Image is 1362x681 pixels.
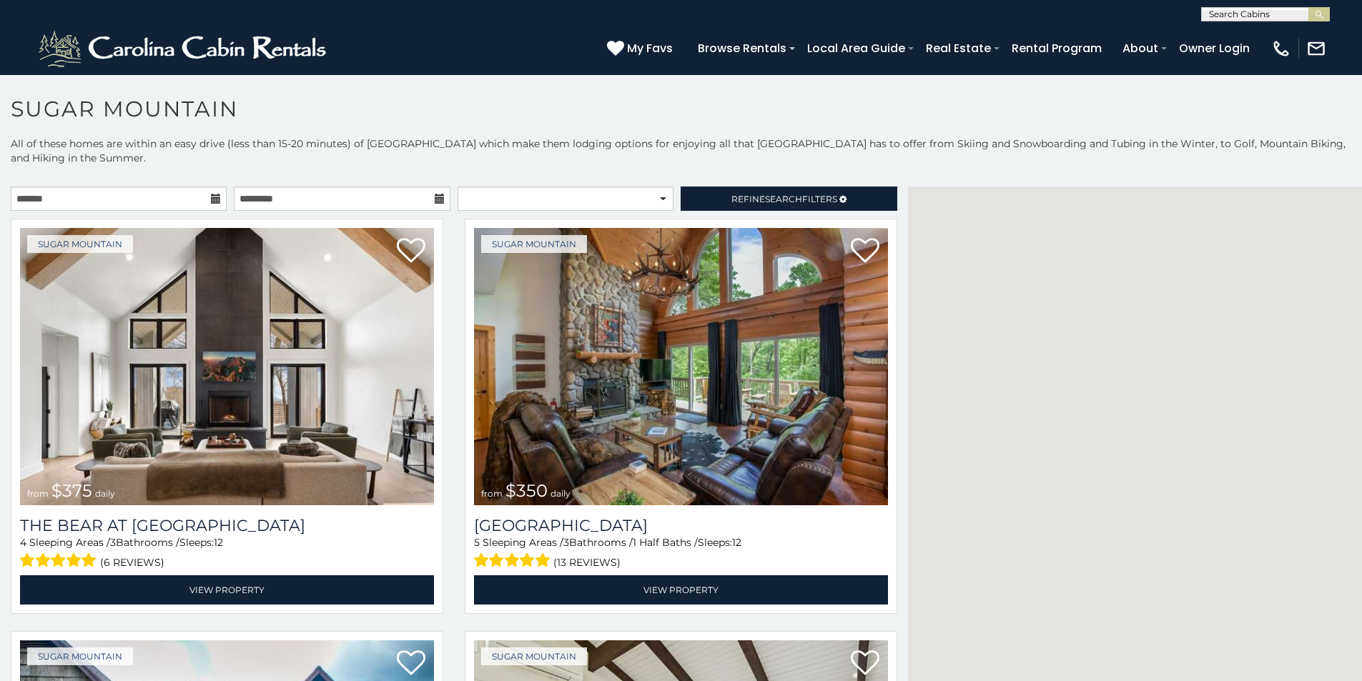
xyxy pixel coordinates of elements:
a: Local Area Guide [800,36,912,61]
a: Add to favorites [851,649,879,679]
div: Sleeping Areas / Bathrooms / Sleeps: [474,535,888,572]
div: Sleeping Areas / Bathrooms / Sleeps: [20,535,434,572]
span: daily [95,488,115,499]
a: About [1115,36,1165,61]
span: 4 [20,536,26,549]
a: Real Estate [919,36,998,61]
a: View Property [474,575,888,605]
span: from [481,488,503,499]
a: Sugar Mountain [27,647,133,665]
img: phone-regular-white.png [1271,39,1291,59]
span: 3 [110,536,116,549]
img: Grouse Moor Lodge [474,228,888,505]
span: $350 [505,480,548,501]
a: RefineSearchFilters [681,187,897,211]
span: (6 reviews) [100,553,164,572]
span: 3 [563,536,569,549]
span: Search [765,194,802,204]
h3: The Bear At Sugar Mountain [20,516,434,535]
h3: Grouse Moor Lodge [474,516,888,535]
a: Sugar Mountain [481,235,587,253]
span: 12 [732,536,741,549]
a: Add to favorites [397,237,425,267]
a: Rental Program [1005,36,1109,61]
a: Add to favorites [397,649,425,679]
a: My Favs [607,39,676,58]
a: The Bear At [GEOGRAPHIC_DATA] [20,516,434,535]
a: Sugar Mountain [27,235,133,253]
span: 12 [214,536,223,549]
a: View Property [20,575,434,605]
a: Add to favorites [851,237,879,267]
span: My Favs [627,39,673,57]
span: from [27,488,49,499]
span: 1 Half Baths / [633,536,698,549]
span: $375 [51,480,92,501]
a: [GEOGRAPHIC_DATA] [474,516,888,535]
a: Browse Rentals [691,36,794,61]
span: 5 [474,536,480,549]
span: Refine Filters [731,194,837,204]
img: White-1-2.png [36,27,332,70]
a: Sugar Mountain [481,647,587,665]
a: Grouse Moor Lodge from $350 daily [474,228,888,505]
a: The Bear At Sugar Mountain from $375 daily [20,228,434,505]
img: mail-regular-white.png [1306,39,1326,59]
span: daily [551,488,571,499]
a: Owner Login [1172,36,1257,61]
span: (13 reviews) [553,553,621,572]
img: The Bear At Sugar Mountain [20,228,434,505]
